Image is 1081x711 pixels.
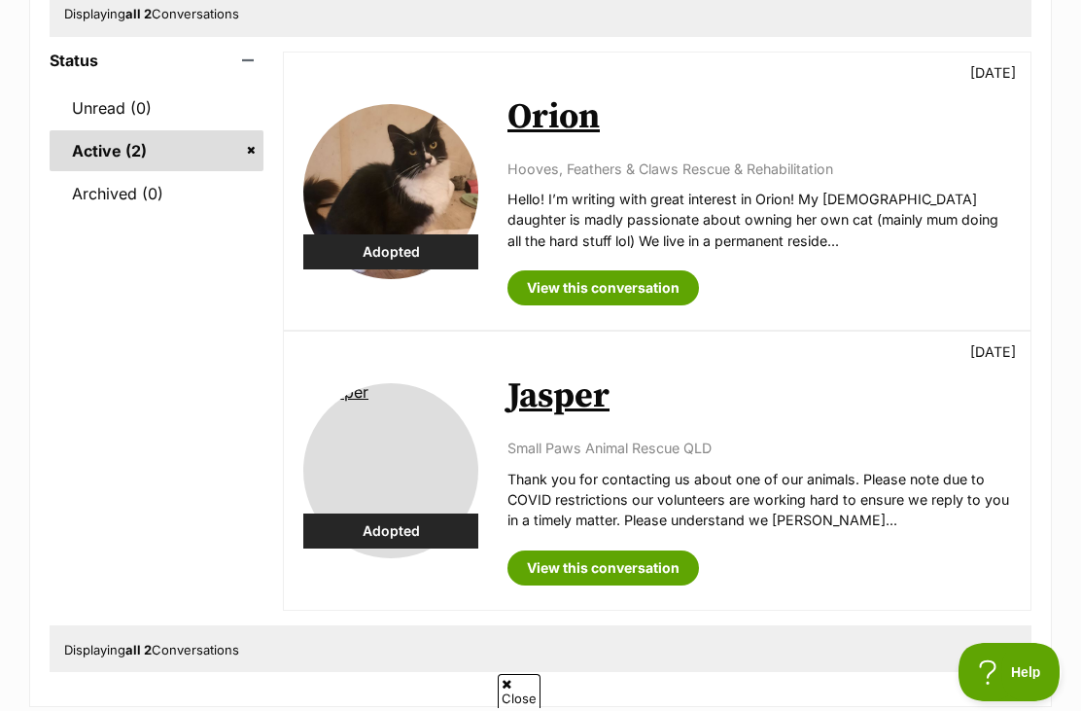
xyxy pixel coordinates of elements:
[970,341,1016,362] p: [DATE]
[303,234,478,269] div: Adopted
[959,643,1062,701] iframe: Help Scout Beacon - Open
[498,674,540,708] span: Close
[507,189,1011,251] p: Hello! I’m writing with great interest in Orion! My [DEMOGRAPHIC_DATA] daughter is madly passiona...
[50,52,263,69] header: Status
[507,270,699,305] a: View this conversation
[64,6,239,21] span: Displaying Conversations
[507,95,600,139] a: Orion
[507,374,610,418] a: Jasper
[507,438,1011,458] p: Small Paws Animal Rescue QLD
[50,130,263,171] a: Active (2)
[303,514,478,549] div: Adopted
[125,6,152,21] strong: all 2
[303,104,478,279] img: Orion
[50,173,263,214] a: Archived (0)
[64,642,239,658] span: Displaying Conversations
[507,469,1011,531] p: Thank you for contacting us about one of our animals. Please note due to COVID restrictions our v...
[50,88,263,128] a: Unread (0)
[507,551,699,586] a: View this conversation
[303,383,478,558] img: Jasper
[125,642,152,658] strong: all 2
[970,62,1016,83] p: [DATE]
[507,159,1011,179] p: Hooves, Feathers & Claws Rescue & Rehabilitation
